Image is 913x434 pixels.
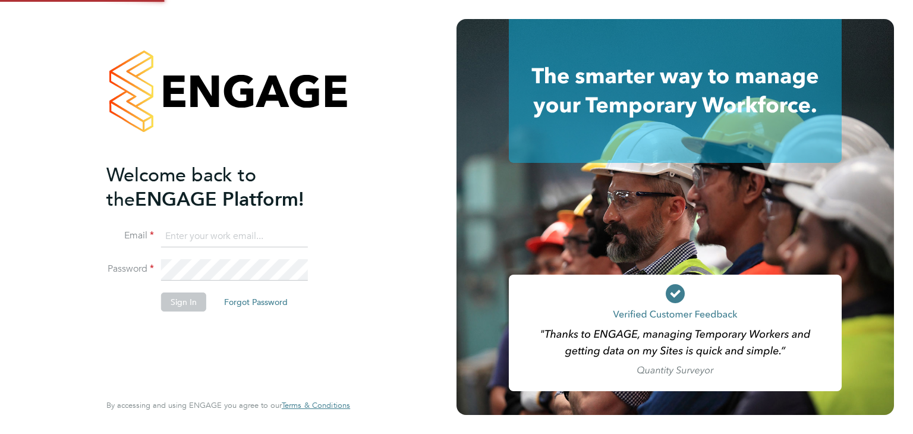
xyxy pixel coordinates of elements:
a: Terms & Conditions [282,401,350,410]
button: Forgot Password [215,293,297,312]
h2: ENGAGE Platform! [106,163,338,212]
span: Welcome back to the [106,163,256,211]
label: Email [106,229,154,242]
span: By accessing and using ENGAGE you agree to our [106,400,350,410]
button: Sign In [161,293,206,312]
span: Terms & Conditions [282,400,350,410]
input: Enter your work email... [161,226,308,247]
label: Password [106,263,154,275]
